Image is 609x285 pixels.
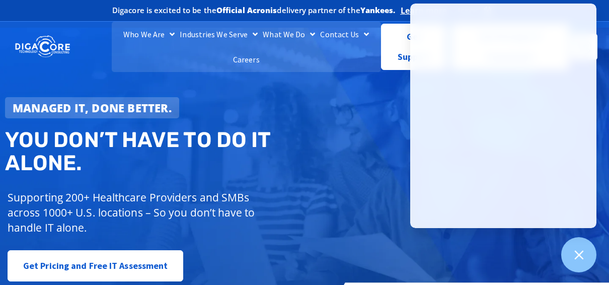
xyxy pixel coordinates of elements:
[8,190,256,235] p: Supporting 200+ Healthcare Providers and SMBs across 1000+ U.S. locations – So you don’t have to ...
[260,22,318,47] a: What We Do
[121,22,177,47] a: Who We Are
[8,250,183,281] a: Get Pricing and Free IT Assessment
[5,128,311,175] h2: You don’t have to do IT alone.
[360,5,396,15] b: Yankees.
[112,22,381,72] nav: Menu
[381,24,446,70] a: Get Support
[390,27,438,67] span: Get Support
[177,22,260,47] a: Industries We Serve
[5,97,179,118] a: Managed IT, done better.
[231,47,262,72] a: Careers
[23,256,168,276] span: Get Pricing and Free IT Assessment
[112,7,396,14] h2: Digacore is excited to be the delivery partner of the
[318,22,371,47] a: Contact Us
[401,6,447,16] a: Learn more
[216,5,277,15] b: Official Acronis
[13,100,172,115] strong: Managed IT, done better.
[410,4,596,228] iframe: Chatgenie Messenger
[15,35,70,58] img: DigaCore Technology Consulting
